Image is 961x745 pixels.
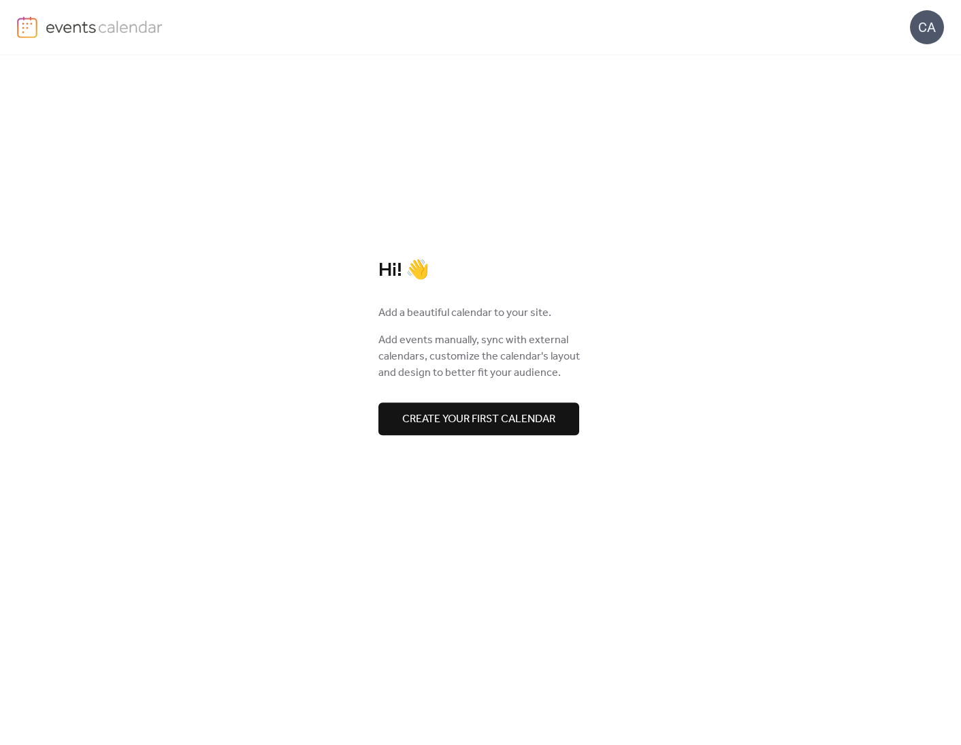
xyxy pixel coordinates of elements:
span: Create your first calendar [402,411,555,428]
span: Add a beautiful calendar to your site. [378,305,551,321]
div: CA [910,10,944,44]
div: Hi! 👋 [378,259,583,283]
img: logo-type [46,16,163,37]
img: logo [17,16,37,38]
button: Create your first calendar [378,402,579,435]
span: Add events manually, sync with external calendars, customize the calendar's layout and design to ... [378,332,583,381]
